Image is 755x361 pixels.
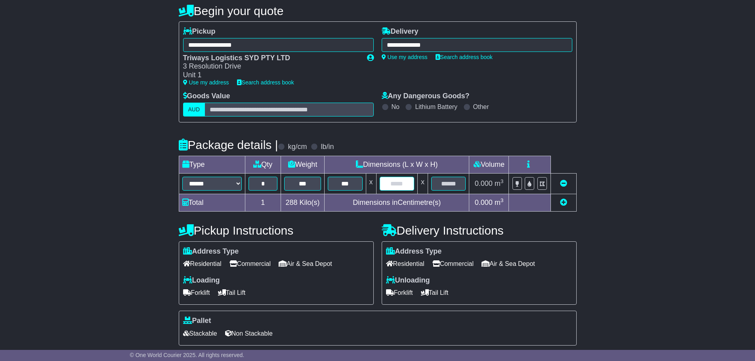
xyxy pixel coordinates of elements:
[183,317,211,325] label: Pallet
[179,138,278,151] h4: Package details |
[321,143,334,151] label: lb/in
[501,197,504,203] sup: 3
[417,173,428,194] td: x
[286,199,298,206] span: 288
[475,180,493,187] span: 0.000
[392,103,399,111] label: No
[382,54,428,60] a: Use my address
[560,180,567,187] a: Remove this item
[179,194,245,211] td: Total
[279,258,332,270] span: Air & Sea Depot
[183,287,210,299] span: Forklift
[382,27,419,36] label: Delivery
[475,199,493,206] span: 0.000
[436,54,493,60] a: Search address book
[179,224,374,237] h4: Pickup Instructions
[382,224,577,237] h4: Delivery Instructions
[469,156,509,173] td: Volume
[183,71,359,80] div: Unit 1
[183,247,239,256] label: Address Type
[183,327,217,340] span: Stackable
[179,4,577,17] h4: Begin your quote
[415,103,457,111] label: Lithium Battery
[495,199,504,206] span: m
[130,352,245,358] span: © One World Courier 2025. All rights reserved.
[183,276,220,285] label: Loading
[325,156,469,173] td: Dimensions (L x W x H)
[382,92,470,101] label: Any Dangerous Goods?
[473,103,489,111] label: Other
[237,79,294,86] a: Search address book
[281,156,325,173] td: Weight
[183,92,230,101] label: Goods Value
[495,180,504,187] span: m
[482,258,535,270] span: Air & Sea Depot
[225,327,273,340] span: Non Stackable
[229,258,271,270] span: Commercial
[560,199,567,206] a: Add new item
[183,103,205,117] label: AUD
[386,276,430,285] label: Unloading
[183,27,216,36] label: Pickup
[501,178,504,184] sup: 3
[325,194,469,211] td: Dimensions in Centimetre(s)
[183,62,359,71] div: 3 Resolution Drive
[366,173,376,194] td: x
[281,194,325,211] td: Kilo(s)
[218,287,246,299] span: Tail Lift
[288,143,307,151] label: kg/cm
[179,156,245,173] td: Type
[432,258,474,270] span: Commercial
[386,258,424,270] span: Residential
[386,247,442,256] label: Address Type
[183,79,229,86] a: Use my address
[183,54,359,63] div: Triways Logistics SYD PTY LTD
[183,258,222,270] span: Residential
[421,287,449,299] span: Tail Lift
[386,287,413,299] span: Forklift
[245,156,281,173] td: Qty
[245,194,281,211] td: 1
